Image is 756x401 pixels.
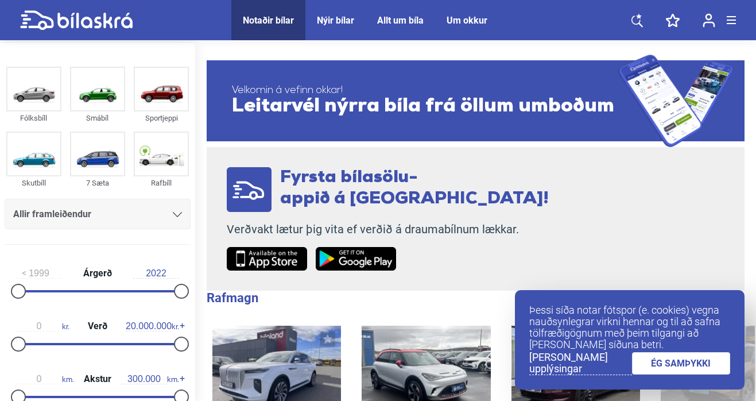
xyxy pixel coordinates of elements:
div: Skutbíll [6,176,61,190]
a: Allt um bíla [377,15,424,26]
div: Rafbíll [134,176,189,190]
a: Velkomin á vefinn okkar!Leitarvél nýrra bíla frá öllum umboðum [207,55,745,147]
p: Þessi síða notar fótspor (e. cookies) vegna nauðsynlegrar virkni hennar og til að safna tölfræðig... [529,304,730,350]
b: Rafmagn [207,291,258,305]
a: ÉG SAMÞYKKI [632,352,731,375]
img: user-login.svg [703,13,715,28]
span: km. [121,374,179,384]
a: Notaðir bílar [243,15,294,26]
a: [PERSON_NAME] upplýsingar [529,352,632,375]
span: Árgerð [80,269,115,278]
span: Fyrsta bílasölu- appið á [GEOGRAPHIC_DATA]! [280,169,549,208]
span: Verð [85,322,110,331]
span: Velkomin á vefinn okkar! [232,85,618,97]
span: km. [16,374,74,384]
a: Nýir bílar [317,15,354,26]
p: Verðvakt lætur þig vita ef verðið á draumabílnum lækkar. [227,222,549,237]
span: Leitarvél nýrra bíla frá öllum umboðum [232,97,618,117]
span: kr. [126,321,179,331]
div: 7 Sæta [70,176,125,190]
div: Smábíl [70,111,125,125]
a: Um okkur [447,15,487,26]
span: Akstur [81,375,114,384]
span: Allir framleiðendur [13,206,91,222]
div: Sportjeppi [134,111,189,125]
div: Fólksbíll [6,111,61,125]
span: kr. [16,321,69,331]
